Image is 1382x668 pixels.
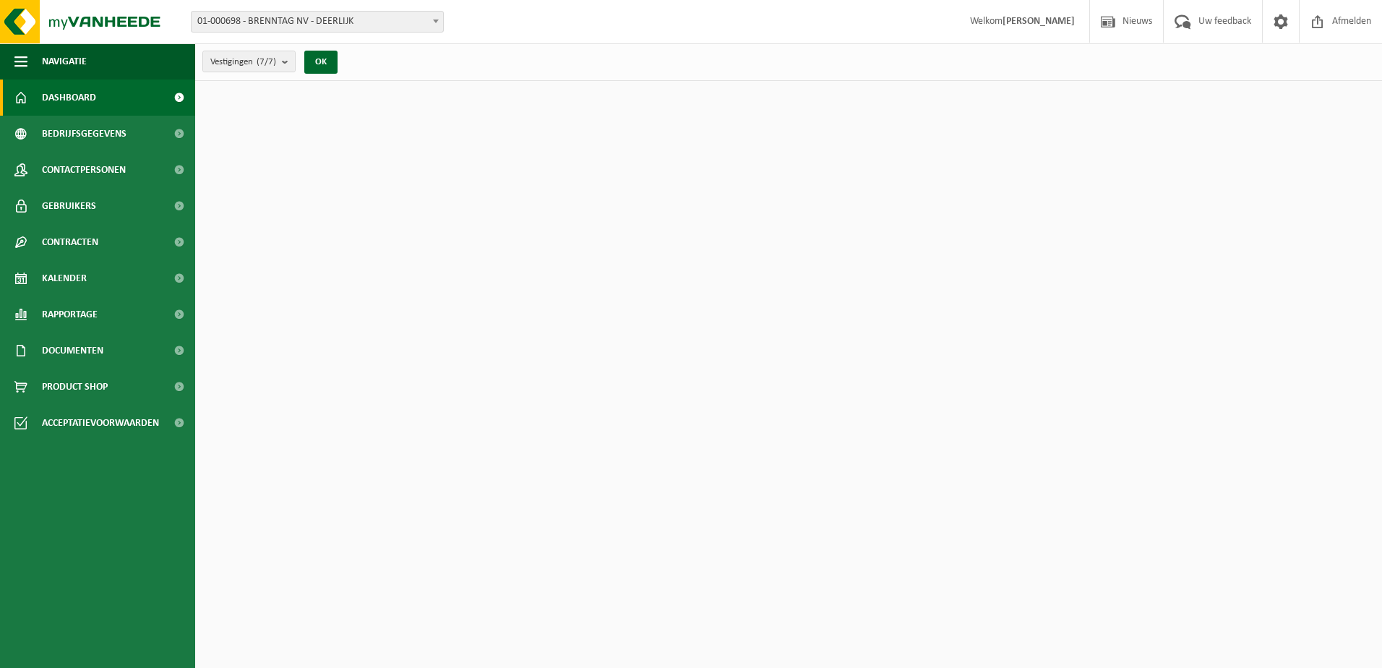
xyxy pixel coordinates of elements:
[304,51,338,74] button: OK
[191,11,444,33] span: 01-000698 - BRENNTAG NV - DEERLIJK
[42,224,98,260] span: Contracten
[42,116,126,152] span: Bedrijfsgegevens
[210,51,276,73] span: Vestigingen
[42,405,159,441] span: Acceptatievoorwaarden
[42,188,96,224] span: Gebruikers
[42,80,96,116] span: Dashboard
[42,43,87,80] span: Navigatie
[42,152,126,188] span: Contactpersonen
[202,51,296,72] button: Vestigingen(7/7)
[192,12,443,32] span: 01-000698 - BRENNTAG NV - DEERLIJK
[42,260,87,296] span: Kalender
[42,333,103,369] span: Documenten
[1003,16,1075,27] strong: [PERSON_NAME]
[42,369,108,405] span: Product Shop
[42,296,98,333] span: Rapportage
[257,57,276,67] count: (7/7)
